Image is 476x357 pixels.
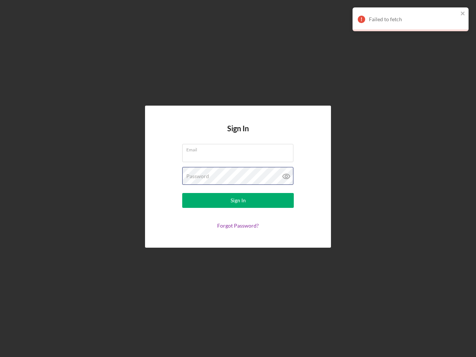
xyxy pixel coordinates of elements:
[182,193,294,208] button: Sign In
[186,144,293,152] label: Email
[231,193,246,208] div: Sign In
[369,16,458,22] div: Failed to fetch
[217,222,259,229] a: Forgot Password?
[460,10,466,17] button: close
[186,173,209,179] label: Password
[227,124,249,144] h4: Sign In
